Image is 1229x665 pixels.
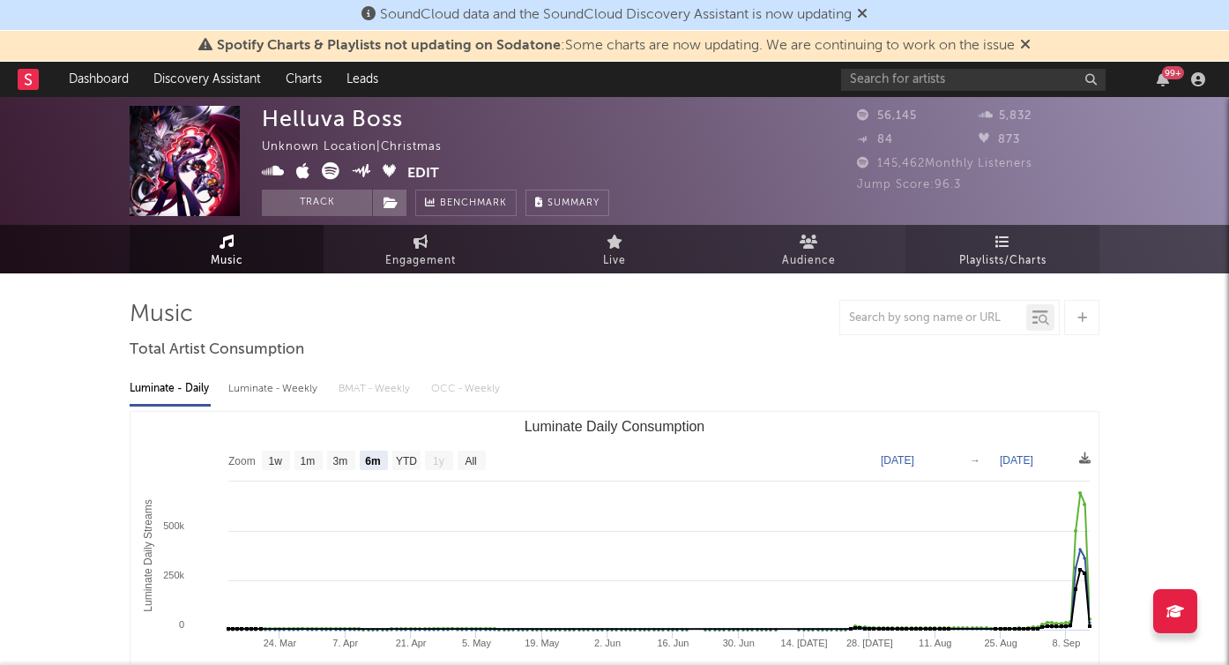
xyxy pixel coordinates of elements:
[959,250,1047,272] span: Playlists/Charts
[130,374,211,404] div: Luminate - Daily
[518,225,711,273] a: Live
[163,570,184,580] text: 250k
[301,455,316,467] text: 1m
[857,158,1032,169] span: 145,462 Monthly Listeners
[857,179,961,191] span: Jump Score: 96.3
[919,638,951,648] text: 11. Aug
[547,198,600,208] span: Summary
[217,39,1015,53] span: : Some charts are now updating. We are continuing to work on the issue
[163,520,184,531] text: 500k
[979,134,1020,146] span: 873
[217,39,561,53] span: Spotify Charts & Playlists not updating on Sodatone
[984,638,1017,648] text: 25. Aug
[857,134,893,146] span: 84
[141,62,273,97] a: Discovery Assistant
[56,62,141,97] a: Dashboard
[723,638,755,648] text: 30. Jun
[228,455,256,467] text: Zoom
[433,455,444,467] text: 1y
[269,455,283,467] text: 1w
[603,250,626,272] span: Live
[1000,454,1033,467] text: [DATE]
[525,638,560,648] text: 19. May
[179,619,184,630] text: 0
[1162,66,1184,79] div: 99 +
[1157,72,1169,86] button: 99+
[979,110,1032,122] span: 5,832
[846,638,893,648] text: 28. [DATE]
[264,638,297,648] text: 24. Mar
[396,455,417,467] text: YTD
[365,455,380,467] text: 6m
[407,162,439,184] button: Edit
[380,8,852,22] span: SoundCloud data and the SoundCloud Discovery Assistant is now updating
[525,419,705,434] text: Luminate Daily Consumption
[324,225,518,273] a: Engagement
[525,190,609,216] button: Summary
[385,250,456,272] span: Engagement
[142,499,154,611] text: Luminate Daily Streams
[262,190,372,216] button: Track
[332,638,358,648] text: 7. Apr
[970,454,980,467] text: →
[130,340,304,361] span: Total Artist Consumption
[211,250,243,272] span: Music
[228,374,321,404] div: Luminate - Weekly
[881,454,914,467] text: [DATE]
[711,225,905,273] a: Audience
[465,455,476,467] text: All
[273,62,334,97] a: Charts
[262,137,462,158] div: Unknown Location | Christmas
[130,225,324,273] a: Music
[857,8,868,22] span: Dismiss
[415,190,517,216] a: Benchmark
[262,106,403,131] div: Helluva Boss
[782,250,836,272] span: Audience
[1020,39,1031,53] span: Dismiss
[396,638,427,648] text: 21. Apr
[905,225,1099,273] a: Playlists/Charts
[657,638,689,648] text: 16. Jun
[334,62,391,97] a: Leads
[857,110,917,122] span: 56,145
[333,455,348,467] text: 3m
[781,638,828,648] text: 14. [DATE]
[841,69,1106,91] input: Search for artists
[840,311,1026,325] input: Search by song name or URL
[1053,638,1081,648] text: 8. Sep
[440,193,507,214] span: Benchmark
[462,638,492,648] text: 5. May
[594,638,621,648] text: 2. Jun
